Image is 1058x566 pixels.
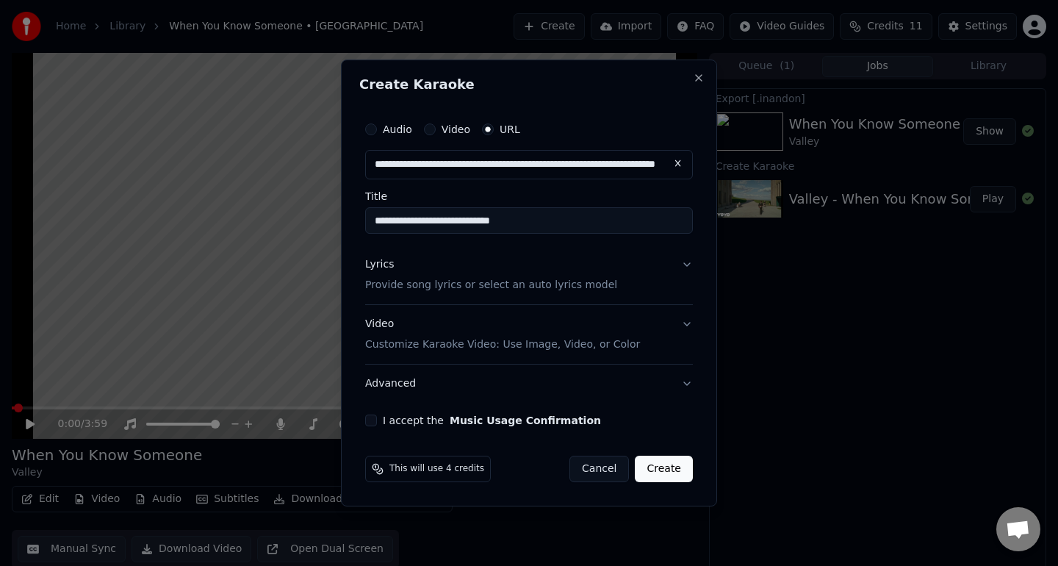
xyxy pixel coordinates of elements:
[500,124,520,135] label: URL
[359,78,699,91] h2: Create Karaoke
[569,456,629,482] button: Cancel
[365,191,693,201] label: Title
[635,456,693,482] button: Create
[365,278,617,293] p: Provide song lyrics or select an auto lyrics model
[365,365,693,403] button: Advanced
[365,305,693,364] button: VideoCustomize Karaoke Video: Use Image, Video, or Color
[442,124,470,135] label: Video
[365,246,693,304] button: LyricsProvide song lyrics or select an auto lyrics model
[389,463,484,475] span: This will use 4 credits
[383,124,412,135] label: Audio
[450,415,601,426] button: I accept the
[365,257,394,272] div: Lyrics
[365,317,640,352] div: Video
[383,415,601,426] label: I accept the
[365,337,640,352] p: Customize Karaoke Video: Use Image, Video, or Color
